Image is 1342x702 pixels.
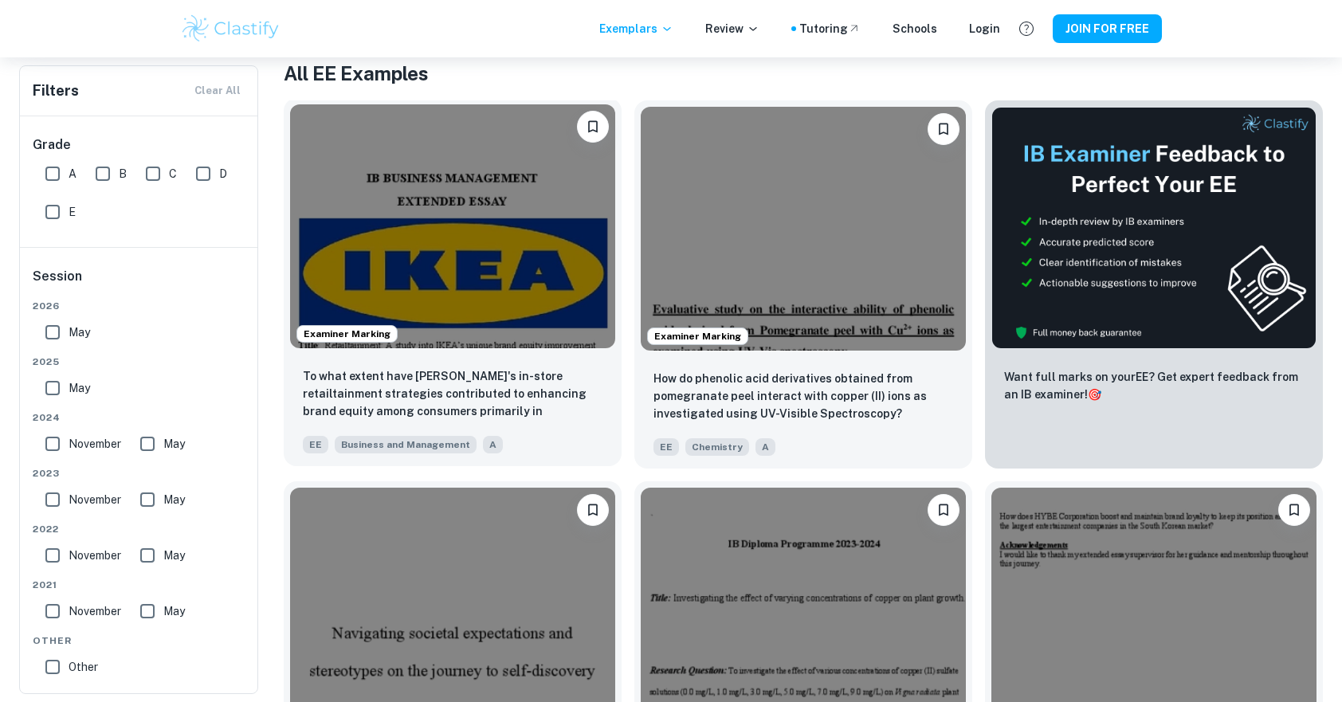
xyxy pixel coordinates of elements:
a: Schools [893,20,937,37]
button: Help and Feedback [1013,15,1040,42]
span: B [119,165,127,182]
span: A [483,436,503,453]
span: May [163,602,185,620]
h6: Session [33,267,246,299]
span: May [163,547,185,564]
a: ThumbnailWant full marks on yourEE? Get expert feedback from an IB examiner! [985,100,1323,469]
img: Chemistry EE example thumbnail: How do phenolic acid derivatives obtaine [641,107,966,351]
span: 2025 [33,355,246,369]
span: C [169,165,177,182]
a: Tutoring [799,20,861,37]
span: E [69,203,76,221]
span: May [163,435,185,453]
span: 2026 [33,299,246,313]
span: November [69,491,121,508]
span: A [69,165,77,182]
span: Other [33,633,246,648]
span: 2021 [33,578,246,592]
p: To what extent have IKEA's in-store retailtainment strategies contributed to enhancing brand equi... [303,367,602,422]
span: Chemistry [685,438,749,456]
p: Want full marks on your EE ? Get expert feedback from an IB examiner! [1004,368,1304,403]
span: Other [69,658,98,676]
button: JOIN FOR FREE [1053,14,1162,43]
span: EE [653,438,679,456]
img: Business and Management EE example thumbnail: To what extent have IKEA's in-store reta [290,104,615,348]
span: 2022 [33,522,246,536]
span: Examiner Marking [297,327,397,341]
p: Exemplars [599,20,673,37]
a: Examiner MarkingPlease log in to bookmark exemplarsHow do phenolic acid derivatives obtained from... [634,100,972,469]
h6: Filters [33,80,79,102]
button: Please log in to bookmark exemplars [928,494,959,526]
button: Please log in to bookmark exemplars [577,111,609,143]
span: A [755,438,775,456]
span: D [219,165,227,182]
a: Login [969,20,1000,37]
span: November [69,435,121,453]
button: Please log in to bookmark exemplars [577,494,609,526]
span: 2024 [33,410,246,425]
button: Please log in to bookmark exemplars [1278,494,1310,526]
span: 🎯 [1088,388,1101,401]
span: November [69,602,121,620]
span: 2023 [33,466,246,480]
img: Thumbnail [991,107,1316,349]
span: EE [303,436,328,453]
span: May [69,379,90,397]
img: Clastify logo [180,13,281,45]
span: May [69,324,90,341]
span: Business and Management [335,436,477,453]
span: Examiner Marking [648,329,748,343]
a: Examiner MarkingPlease log in to bookmark exemplarsTo what extent have IKEA's in-store retailtain... [284,100,622,469]
h1: All EE Examples [284,59,1323,88]
h6: Grade [33,135,246,155]
span: May [163,491,185,508]
p: How do phenolic acid derivatives obtained from pomegranate peel interact with copper (II) ions as... [653,370,953,422]
button: Please log in to bookmark exemplars [928,113,959,145]
span: November [69,547,121,564]
p: Review [705,20,759,37]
